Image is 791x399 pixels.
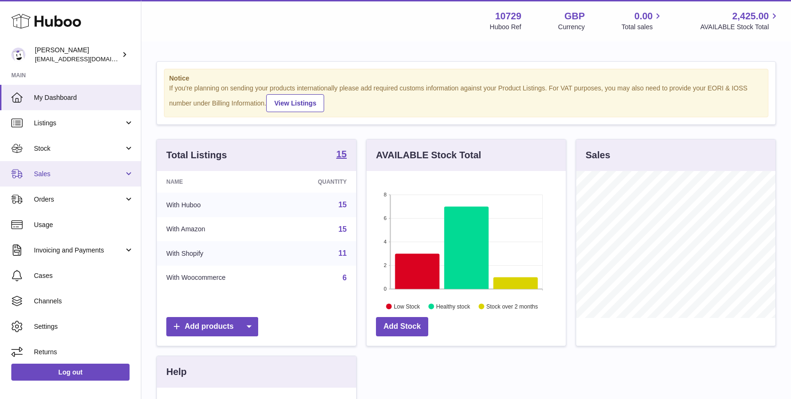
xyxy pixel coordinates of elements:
[383,192,386,197] text: 8
[394,303,420,309] text: Low Stock
[376,149,481,162] h3: AVAILABLE Stock Total
[34,348,134,357] span: Returns
[34,195,124,204] span: Orders
[621,23,663,32] span: Total sales
[383,239,386,244] text: 4
[732,10,769,23] span: 2,425.00
[266,94,324,112] a: View Listings
[157,217,281,242] td: With Amazon
[34,271,134,280] span: Cases
[169,84,763,112] div: If you're planning on sending your products internationally please add required customs informati...
[34,119,124,128] span: Listings
[700,10,780,32] a: 2,425.00 AVAILABLE Stock Total
[342,274,347,282] a: 6
[34,322,134,331] span: Settings
[11,48,25,62] img: hello@mikkoa.com
[700,23,780,32] span: AVAILABLE Stock Total
[635,10,653,23] span: 0.00
[621,10,663,32] a: 0.00 Total sales
[338,201,347,209] a: 15
[338,225,347,233] a: 15
[558,23,585,32] div: Currency
[564,10,585,23] strong: GBP
[383,215,386,221] text: 6
[34,220,134,229] span: Usage
[495,10,522,23] strong: 10729
[35,55,139,63] span: [EMAIL_ADDRESS][DOMAIN_NAME]
[338,249,347,257] a: 11
[157,266,281,290] td: With Woocommerce
[166,149,227,162] h3: Total Listings
[157,193,281,217] td: With Huboo
[34,246,124,255] span: Invoicing and Payments
[34,297,134,306] span: Channels
[586,149,610,162] h3: Sales
[383,286,386,292] text: 0
[281,171,356,193] th: Quantity
[436,303,471,309] text: Healthy stock
[35,46,120,64] div: [PERSON_NAME]
[336,149,347,159] strong: 15
[169,74,763,83] strong: Notice
[166,366,187,378] h3: Help
[486,303,538,309] text: Stock over 2 months
[490,23,522,32] div: Huboo Ref
[383,262,386,268] text: 2
[157,171,281,193] th: Name
[11,364,130,381] a: Log out
[157,241,281,266] td: With Shopify
[34,144,124,153] span: Stock
[34,93,134,102] span: My Dashboard
[166,317,258,336] a: Add products
[34,170,124,179] span: Sales
[336,149,347,161] a: 15
[376,317,428,336] a: Add Stock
